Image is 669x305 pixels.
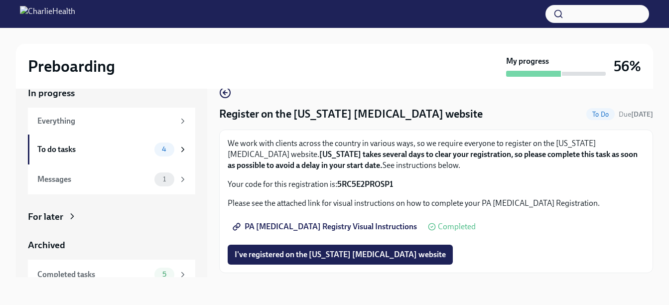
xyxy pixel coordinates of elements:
[28,56,115,76] h2: Preboarding
[228,138,645,171] p: We work with clients across the country in various ways, so we require everyone to register on th...
[619,110,653,119] span: Due
[506,56,549,67] strong: My progress
[156,271,172,278] span: 5
[586,111,615,118] span: To Do
[28,210,63,223] div: For later
[235,222,417,232] span: PA [MEDICAL_DATA] Registry Visual Instructions
[619,110,653,119] span: October 4th, 2025 08:00
[228,217,424,237] a: PA [MEDICAL_DATA] Registry Visual Instructions
[438,223,476,231] span: Completed
[28,210,195,223] a: For later
[28,260,195,290] a: Completed tasks5
[219,107,483,122] h4: Register on the [US_STATE] [MEDICAL_DATA] website
[228,179,645,190] p: Your code for this registration is:
[28,135,195,164] a: To do tasks4
[37,116,174,127] div: Everything
[228,198,645,209] p: Please see the attached link for visual instructions on how to complete your PA [MEDICAL_DATA] Re...
[631,110,653,119] strong: [DATE]
[337,179,393,189] strong: 5RC5E2PROSP1
[37,144,150,155] div: To do tasks
[20,6,75,22] img: CharlieHealth
[235,250,446,260] span: I've registered on the [US_STATE] [MEDICAL_DATA] website
[37,174,150,185] div: Messages
[37,269,150,280] div: Completed tasks
[28,108,195,135] a: Everything
[156,146,172,153] span: 4
[28,164,195,194] a: Messages1
[157,175,172,183] span: 1
[228,245,453,265] button: I've registered on the [US_STATE] [MEDICAL_DATA] website
[28,87,195,100] a: In progress
[28,239,195,252] a: Archived
[228,150,638,170] strong: [US_STATE] takes several days to clear your registration, so please complete this task as soon as...
[614,57,641,75] h3: 56%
